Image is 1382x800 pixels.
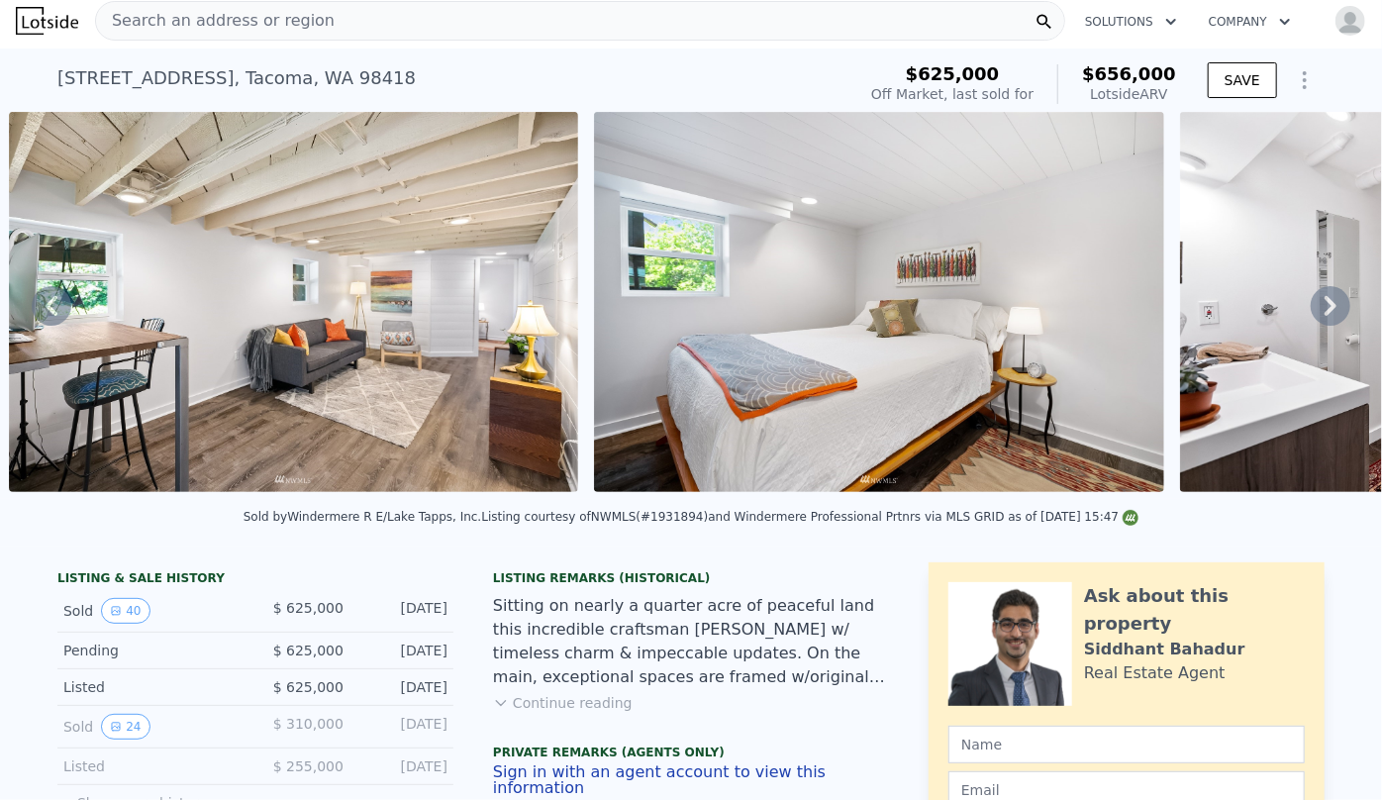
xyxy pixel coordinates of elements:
span: $625,000 [906,63,1000,84]
div: Off Market, last sold for [871,84,1034,104]
div: Ask about this property [1084,582,1305,638]
div: [DATE] [359,598,447,624]
div: Private Remarks (Agents Only) [493,745,889,764]
div: Sitting on nearly a quarter acre of peaceful land this incredible craftsman [PERSON_NAME] w/ time... [493,594,889,689]
div: Real Estate Agent [1084,661,1226,685]
div: Sold by Windermere R E/Lake Tapps, Inc . [244,510,482,524]
div: [DATE] [359,756,447,776]
span: $ 255,000 [273,758,344,774]
div: [DATE] [359,714,447,740]
div: [DATE] [359,677,447,697]
button: Show Options [1285,60,1325,100]
div: Sold [63,714,240,740]
button: Solutions [1069,4,1193,40]
span: $656,000 [1082,63,1176,84]
button: Sign in with an agent account to view this information [493,764,889,796]
span: $ 625,000 [273,643,344,658]
button: View historical data [101,598,149,624]
div: Siddhant Bahadur [1084,638,1245,661]
span: $ 625,000 [273,679,344,695]
div: [STREET_ADDRESS] , Tacoma , WA 98418 [57,64,416,92]
img: Sale: 123403098 Parcel: 101206120 [594,112,1163,492]
span: $ 310,000 [273,716,344,732]
div: Sold [63,598,240,624]
img: avatar [1334,5,1366,37]
div: [DATE] [359,641,447,660]
img: Lotside [16,7,78,35]
img: NWMLS Logo [1123,510,1138,526]
input: Name [948,726,1305,763]
span: $ 625,000 [273,600,344,616]
button: Company [1193,4,1307,40]
span: Search an address or region [96,9,335,33]
div: Lotside ARV [1082,84,1176,104]
div: LISTING & SALE HISTORY [57,570,453,590]
img: Sale: 123403098 Parcel: 101206120 [9,112,578,492]
button: Continue reading [493,693,633,713]
div: Listed [63,756,240,776]
div: Listing courtesy of NWMLS (#1931894) and Windermere Professional Prtnrs via MLS GRID as of [DATE]... [481,510,1138,524]
button: View historical data [101,714,149,740]
div: Listed [63,677,240,697]
button: SAVE [1208,62,1277,98]
div: Listing Remarks (Historical) [493,570,889,586]
div: Pending [63,641,240,660]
